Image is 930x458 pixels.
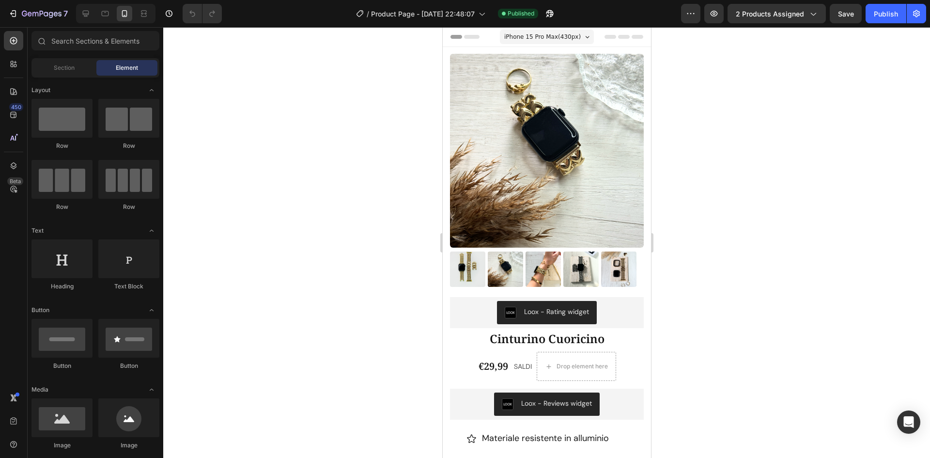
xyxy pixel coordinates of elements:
div: Image [31,441,93,450]
span: Toggle open [144,382,159,397]
input: Search Sections & Elements [31,31,159,50]
span: Product Page - [DATE] 22:48:07 [371,9,475,19]
div: Button [31,362,93,370]
span: / [367,9,369,19]
div: Row [98,142,159,150]
button: Publish [866,4,906,23]
span: 2 products assigned [736,9,804,19]
button: 7 [4,4,72,23]
span: Toggle open [144,223,159,238]
iframe: Design area [443,27,651,458]
div: Undo/Redo [183,4,222,23]
span: Media [31,385,48,394]
div: Publish [874,9,898,19]
span: Toggle open [144,82,159,98]
div: Row [98,203,159,211]
button: Save [830,4,862,23]
div: Row [31,203,93,211]
span: Toggle open [144,302,159,318]
span: Save [838,10,854,18]
div: Row [31,142,93,150]
div: Text Block [98,282,159,291]
div: Open Intercom Messenger [897,411,920,434]
span: 100% senza nichel [39,428,111,440]
span: Section [54,63,75,72]
p: 7 [63,8,68,19]
span: Layout [31,86,50,95]
div: Beta [7,177,23,185]
div: Heading [31,282,93,291]
span: Published [508,9,534,18]
span: Button [31,306,49,315]
div: 450 [9,103,23,111]
button: 2 products assigned [728,4,826,23]
div: Button [98,362,159,370]
span: Text [31,226,44,235]
div: Image [98,441,159,450]
span: Element [116,63,138,72]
